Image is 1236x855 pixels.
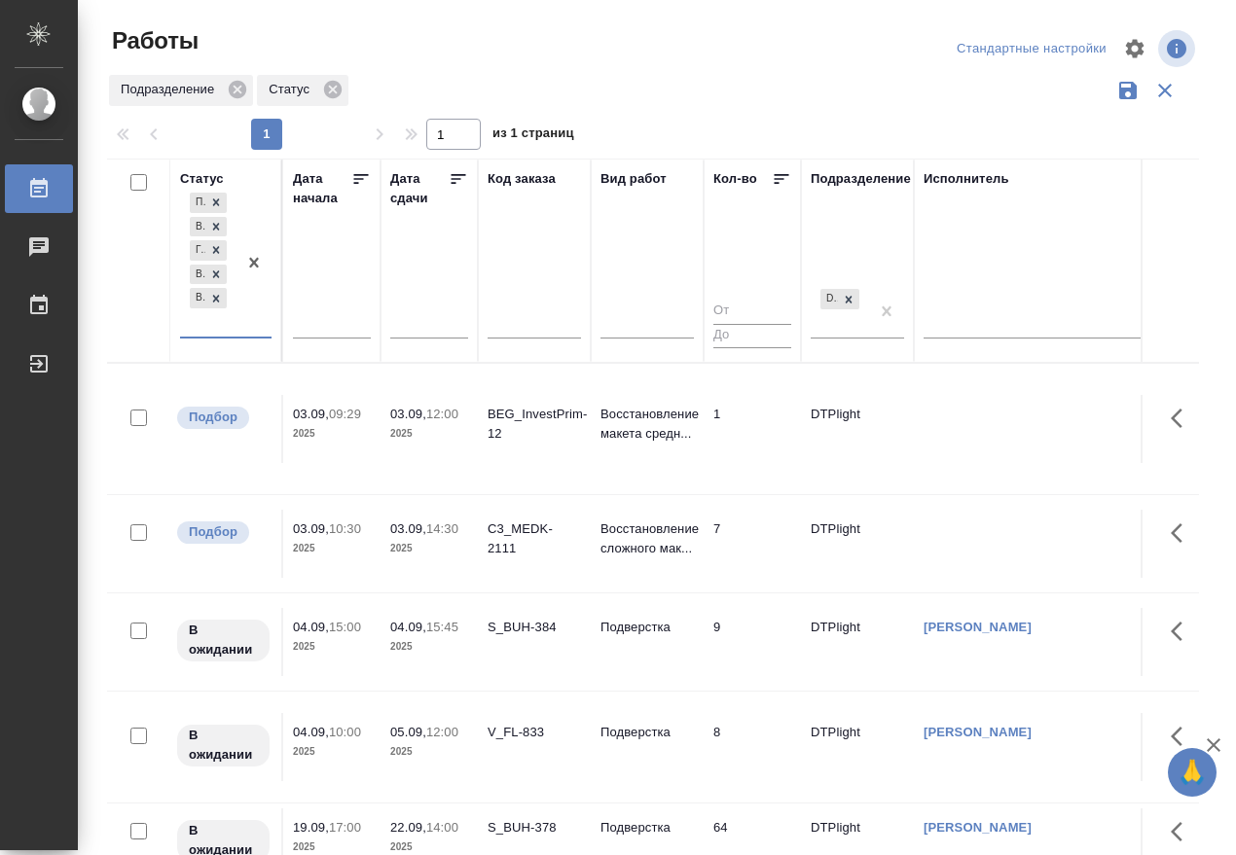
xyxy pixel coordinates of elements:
[329,725,361,739] p: 10:00
[924,620,1032,634] a: [PERSON_NAME]
[293,169,351,208] div: Дата начала
[1176,752,1209,793] span: 🙏
[600,723,694,742] p: Подверстка
[188,191,229,215] div: Подбор, В ожидании, Готов к работе, В работе, Выполнен
[1111,25,1158,72] span: Настроить таблицу
[426,521,458,536] p: 14:30
[488,405,581,444] div: BEG_InvestPrim-12
[293,539,371,558] p: 2025
[713,300,791,324] input: От
[426,407,458,421] p: 12:00
[600,405,694,444] p: Восстановление макета средн...
[293,725,329,739] p: 04.09,
[713,169,757,189] div: Кол-во
[1109,72,1146,109] button: Сохранить фильтры
[390,725,426,739] p: 05.09,
[704,510,801,578] td: 7
[390,637,468,657] p: 2025
[188,286,229,310] div: Подбор, В ожидании, Готов к работе, В работе, Выполнен
[329,407,361,421] p: 09:29
[175,618,272,663] div: Исполнитель назначен, приступать к работе пока рано
[293,742,371,762] p: 2025
[390,521,426,536] p: 03.09,
[121,80,221,99] p: Подразделение
[924,169,1009,189] div: Исполнитель
[811,169,911,189] div: Подразделение
[390,424,468,444] p: 2025
[426,725,458,739] p: 12:00
[488,818,581,837] div: S_BUH-378
[818,287,861,311] div: DTPlight
[820,289,838,309] div: DTPlight
[390,820,426,835] p: 22.09,
[269,80,316,99] p: Статус
[189,408,237,427] p: Подбор
[488,618,581,637] div: S_BUH-384
[713,324,791,348] input: До
[492,122,574,150] span: из 1 страниц
[1158,30,1199,67] span: Посмотреть информацию
[426,820,458,835] p: 14:00
[704,608,801,676] td: 9
[188,263,229,287] div: Подбор, В ожидании, Готов к работе, В работе, Выполнен
[488,723,581,742] div: V_FL-833
[801,395,914,463] td: DTPlight
[190,288,205,308] div: Выполнен
[188,238,229,263] div: Подбор, В ожидании, Готов к работе, В работе, Выполнен
[390,742,468,762] p: 2025
[390,407,426,421] p: 03.09,
[189,522,237,542] p: Подбор
[189,621,258,659] p: В ожидании
[924,725,1032,739] a: [PERSON_NAME]
[180,169,224,189] div: Статус
[109,75,253,106] div: Подразделение
[801,510,914,578] td: DTPlight
[190,193,205,213] div: Подбор
[1159,395,1206,442] button: Здесь прячутся важные кнопки
[600,818,694,837] p: Подверстка
[600,519,694,558] p: Восстановление сложного мак...
[293,521,329,536] p: 03.09,
[488,519,581,558] div: C3_MEDK-2111
[329,820,361,835] p: 17:00
[1146,72,1183,109] button: Сбросить фильтры
[801,608,914,676] td: DTPlight
[293,620,329,634] p: 04.09,
[1159,713,1206,760] button: Здесь прячутся важные кнопки
[952,34,1111,64] div: split button
[390,620,426,634] p: 04.09,
[1159,808,1206,855] button: Здесь прячутся важные кнопки
[190,217,205,237] div: В ожидании
[293,424,371,444] p: 2025
[257,75,348,106] div: Статус
[704,713,801,781] td: 8
[107,25,199,56] span: Работы
[190,265,205,285] div: В работе
[600,618,694,637] p: Подверстка
[1168,748,1217,797] button: 🙏
[175,723,272,768] div: Исполнитель назначен, приступать к работе пока рано
[293,407,329,421] p: 03.09,
[329,620,361,634] p: 15:00
[1159,510,1206,556] button: Здесь прячутся важные кнопки
[390,539,468,558] p: 2025
[329,521,361,536] p: 10:30
[175,405,272,431] div: Можно подбирать исполнителей
[390,169,449,208] div: Дата сдачи
[801,713,914,781] td: DTPlight
[488,169,556,189] div: Код заказа
[293,820,329,835] p: 19.09,
[188,215,229,239] div: Подбор, В ожидании, Готов к работе, В работе, Выполнен
[924,820,1032,835] a: [PERSON_NAME]
[426,620,458,634] p: 15:45
[704,395,801,463] td: 1
[189,726,258,765] p: В ожидании
[1159,608,1206,655] button: Здесь прячутся важные кнопки
[175,519,272,546] div: Можно подбирать исполнителей
[190,240,205,261] div: Готов к работе
[600,169,667,189] div: Вид работ
[293,637,371,657] p: 2025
